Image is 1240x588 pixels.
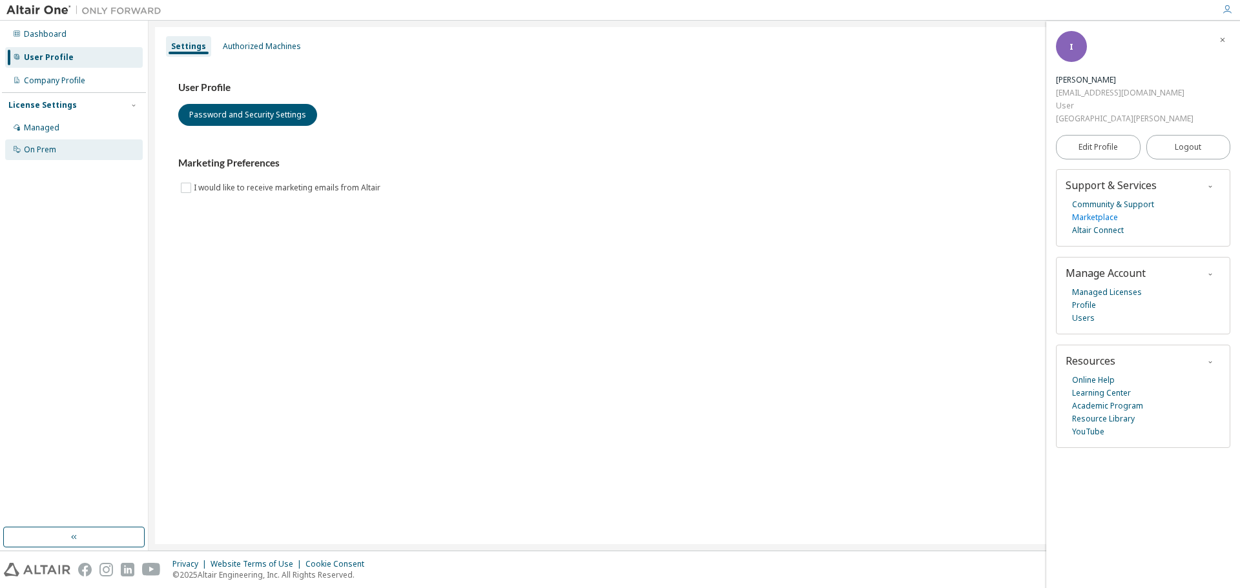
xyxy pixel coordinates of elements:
[1056,99,1193,112] div: User
[1072,412,1135,425] a: Resource Library
[1072,425,1104,438] a: YouTube
[24,145,56,155] div: On Prem
[24,29,67,39] div: Dashboard
[1072,198,1154,211] a: Community & Support
[223,41,301,52] div: Authorized Machines
[172,559,211,569] div: Privacy
[1072,312,1095,325] a: Users
[99,563,113,576] img: instagram.svg
[1072,211,1118,224] a: Marketplace
[1072,286,1142,299] a: Managed Licenses
[194,180,383,196] label: I would like to receive marketing emails from Altair
[1066,266,1146,280] span: Manage Account
[78,563,92,576] img: facebook.svg
[171,41,206,52] div: Settings
[1066,178,1157,192] span: Support & Services
[305,559,372,569] div: Cookie Consent
[1056,74,1193,86] div: Ivan Moya Roldan
[1175,141,1201,154] span: Logout
[4,563,70,576] img: altair_logo.svg
[6,4,168,17] img: Altair One
[1069,41,1073,52] span: I
[24,52,74,63] div: User Profile
[1056,86,1193,99] div: [EMAIL_ADDRESS][DOMAIN_NAME]
[1072,387,1131,400] a: Learning Center
[1079,142,1118,152] span: Edit Profile
[24,123,59,133] div: Managed
[1072,224,1124,237] a: Altair Connect
[1066,354,1115,368] span: Resources
[1072,299,1096,312] a: Profile
[178,81,1210,94] h3: User Profile
[178,104,317,126] button: Password and Security Settings
[172,569,372,580] p: © 2025 Altair Engineering, Inc. All Rights Reserved.
[1072,374,1115,387] a: Online Help
[1146,135,1231,159] button: Logout
[121,563,134,576] img: linkedin.svg
[178,157,1210,170] h3: Marketing Preferences
[24,76,85,86] div: Company Profile
[1056,135,1141,159] a: Edit Profile
[142,563,161,576] img: youtube.svg
[211,559,305,569] div: Website Terms of Use
[8,100,77,110] div: License Settings
[1072,400,1143,412] a: Academic Program
[1056,112,1193,125] div: [GEOGRAPHIC_DATA][PERSON_NAME]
